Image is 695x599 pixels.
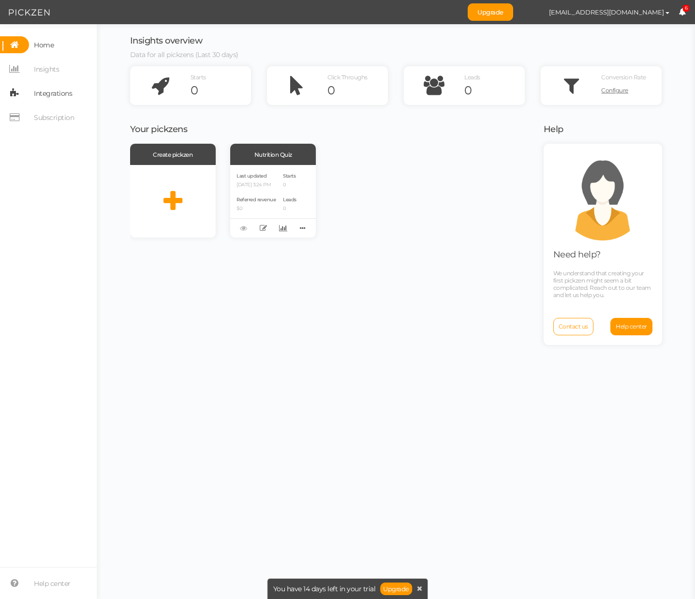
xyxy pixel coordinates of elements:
span: We understand that creating your first pickzen might seem a bit complicated. Reach out to our tea... [553,270,651,299]
span: Help center [616,323,647,330]
span: Click Throughs [327,74,368,81]
span: Configure [601,87,628,94]
div: 0 [464,83,525,98]
span: Leads [464,74,480,81]
span: You have 14 days left in your trial [273,585,376,592]
span: Leads [283,196,296,203]
a: Help center [610,318,652,335]
p: [DATE] 3:24 PM [237,182,276,188]
span: Data for all pickzens (Last 30 days) [130,50,238,59]
span: Insights [34,61,59,77]
span: Help [544,124,563,135]
span: Contact us [559,323,588,330]
div: 0 [191,83,251,98]
span: Help center [34,576,71,591]
span: Subscription [34,110,74,125]
span: Your pickzens [130,124,188,135]
span: Create pickzen [153,151,192,158]
span: Home [34,37,54,53]
div: Last updated [DATE] 3:24 PM Referred revenue $0 Starts 0 Leads 0 [230,165,316,238]
span: Need help? [553,249,601,260]
div: 0 [327,83,388,98]
a: Upgrade [468,3,513,21]
span: Starts [191,74,206,81]
span: Last updated [237,173,266,179]
p: 0 [283,182,296,188]
p: 0 [283,206,296,212]
img: support.png [559,153,646,240]
span: Starts [283,173,296,179]
a: Configure [601,83,662,98]
span: Referred revenue [237,196,276,203]
img: c37dce5c3224a49d320c71e1b8344bf6 [523,4,540,21]
button: [EMAIL_ADDRESS][DOMAIN_NAME] [540,4,679,20]
span: [EMAIL_ADDRESS][DOMAIN_NAME] [549,8,664,16]
span: Integrations [34,86,72,101]
span: Conversion Rate [601,74,646,81]
div: Nutrition Quiz [230,144,316,165]
span: Insights overview [130,35,203,46]
a: Upgrade [380,583,412,595]
span: 6 [683,5,690,12]
p: $0 [237,206,276,212]
img: Pickzen logo [9,7,50,18]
